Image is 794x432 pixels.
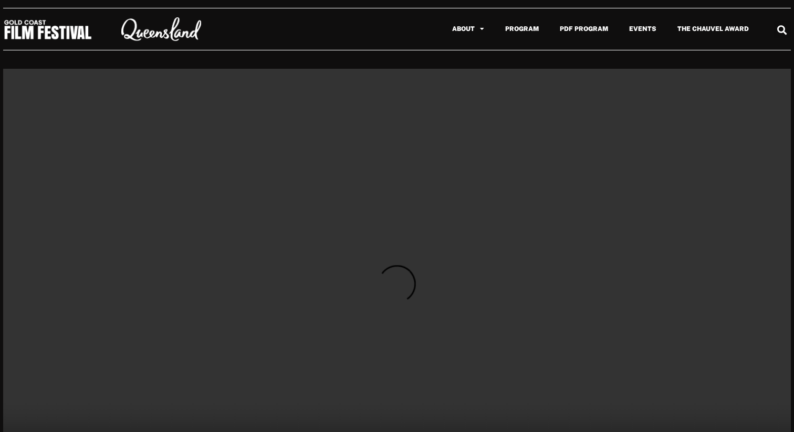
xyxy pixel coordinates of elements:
[667,17,759,41] a: The Chauvel Award
[619,17,667,41] a: Events
[549,17,619,41] a: PDF Program
[442,17,495,41] a: About
[495,17,549,41] a: Program
[774,21,791,38] div: Search
[226,17,759,41] nav: Menu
